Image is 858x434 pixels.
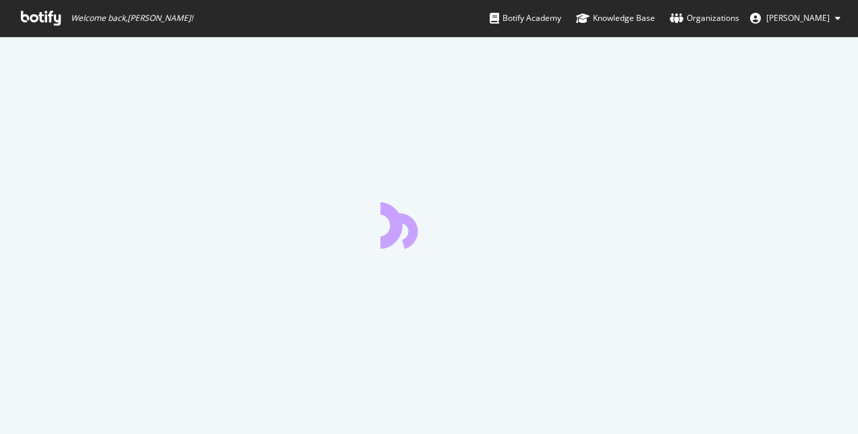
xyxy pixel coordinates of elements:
div: animation [380,200,478,249]
div: Knowledge Base [576,11,655,25]
button: [PERSON_NAME] [739,7,851,29]
span: Kate Fischer [766,12,830,24]
span: Welcome back, [PERSON_NAME] ! [71,13,193,24]
div: Organizations [670,11,739,25]
div: Botify Academy [490,11,561,25]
